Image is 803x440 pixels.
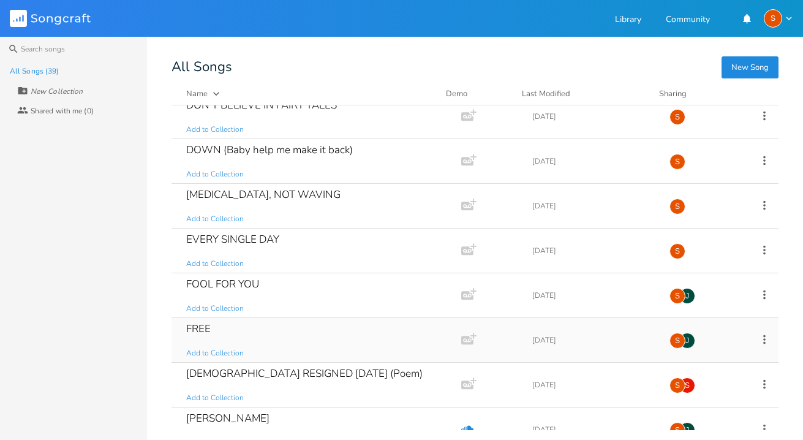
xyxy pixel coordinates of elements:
[669,288,685,304] div: Spike Lancaster + Ernie Whalley
[186,169,244,180] span: Add to Collection
[532,157,655,165] div: [DATE]
[764,9,782,28] div: Spike Lancaster + Ernie Whalley
[186,393,244,403] span: Add to Collection
[679,377,695,393] div: Spike Lancaster
[532,336,655,344] div: [DATE]
[615,15,641,26] a: Library
[669,154,685,170] div: Spike Lancaster + Ernie Whalley
[722,56,778,78] button: New Song
[186,368,423,379] div: [DEMOGRAPHIC_DATA] RESIGNED [DATE] (Poem)
[10,67,59,75] div: All Songs (39)
[532,292,655,299] div: [DATE]
[522,88,644,100] button: Last Modified
[186,124,244,135] span: Add to Collection
[172,61,778,73] div: All Songs
[669,422,685,438] div: Spike Lancaster + Ernie Whalley
[186,324,211,334] div: FREE
[522,88,570,99] div: Last Modified
[31,107,94,115] div: Shared with me (0)
[669,109,685,125] div: Spike Lancaster + Ernie Whalley
[186,303,244,314] span: Add to Collection
[532,247,655,254] div: [DATE]
[186,259,244,269] span: Add to Collection
[186,145,353,155] div: DOWN (Baby help me make it back)
[186,413,270,423] div: [PERSON_NAME]
[679,422,695,438] div: Joe O
[669,377,685,393] div: Spike Lancaster + Ernie Whalley
[186,279,259,289] div: FOOL FOR YOU
[532,202,655,210] div: [DATE]
[679,288,695,304] div: Joe O
[186,88,208,99] div: Name
[446,88,507,100] div: Demo
[532,381,655,389] div: [DATE]
[186,214,244,224] span: Add to Collection
[186,234,279,245] div: EVERY SINGLE DAY
[31,88,83,95] div: New Collection
[186,88,431,100] button: Name
[764,9,793,28] button: S
[669,199,685,214] div: Spike Lancaster + Ernie Whalley
[659,88,733,100] div: Sharing
[186,100,337,110] div: DON'T BELIEVE IN FAIRY TALES
[532,426,655,433] div: [DATE]
[532,113,655,120] div: [DATE]
[669,333,685,349] div: Spike Lancaster + Ernie Whalley
[666,15,710,26] a: Community
[186,189,341,200] div: [MEDICAL_DATA], NOT WAVING
[186,348,244,358] span: Add to Collection
[679,333,695,349] div: Joe O
[669,243,685,259] div: Spike Lancaster + Ernie Whalley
